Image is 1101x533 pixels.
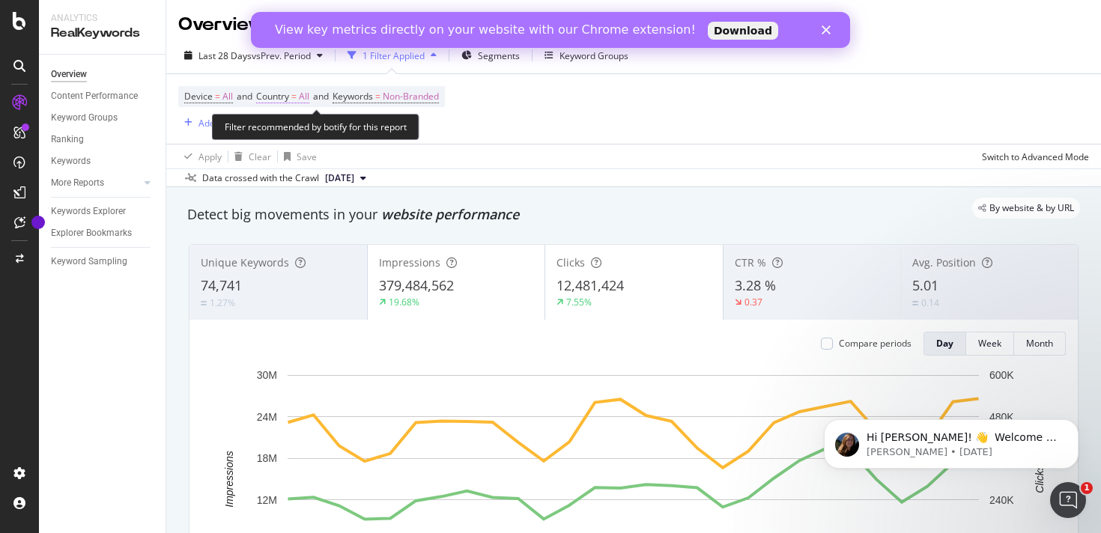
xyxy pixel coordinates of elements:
[936,337,953,350] div: Day
[252,49,311,62] span: vs Prev. Period
[1014,332,1066,356] button: Month
[257,411,277,423] text: 24M
[178,12,267,37] div: Overview
[51,110,155,126] a: Keyword Groups
[51,225,155,241] a: Explorer Bookmarks
[51,67,87,82] div: Overview
[257,452,277,464] text: 18M
[51,254,155,269] a: Keyword Sampling
[237,90,252,103] span: and
[228,144,271,168] button: Clear
[921,296,939,309] div: 0.14
[178,144,222,168] button: Apply
[201,301,207,305] img: Equal
[198,117,238,130] div: Add Filter
[198,49,252,62] span: Last 28 Days
[375,90,380,103] span: =
[976,144,1089,168] button: Switch to Advanced Mode
[51,110,118,126] div: Keyword Groups
[478,49,520,62] span: Segments
[319,169,372,187] button: [DATE]
[1026,337,1053,350] div: Month
[51,153,91,169] div: Keywords
[178,114,238,132] button: Add Filter
[744,296,762,308] div: 0.37
[198,150,222,163] div: Apply
[313,90,329,103] span: and
[51,88,155,104] a: Content Performance
[966,332,1014,356] button: Week
[801,388,1101,493] iframe: Intercom notifications message
[278,144,317,168] button: Save
[735,276,776,294] span: 3.28 %
[566,296,592,308] div: 7.55%
[202,171,319,185] div: Data crossed with the Crawl
[912,276,938,294] span: 5.01
[184,90,213,103] span: Device
[363,49,425,62] div: 1 Filter Applied
[31,216,45,229] div: Tooltip anchor
[389,296,419,308] div: 19.68%
[51,225,132,241] div: Explorer Bookmarks
[257,494,277,506] text: 12M
[342,43,443,67] button: 1 Filter Applied
[839,337,912,350] div: Compare periods
[455,43,526,67] button: Segments
[571,13,586,22] div: Close
[210,296,235,309] div: 1.27%
[51,132,84,147] div: Ranking
[257,369,277,381] text: 30M
[51,153,155,169] a: Keywords
[559,49,628,62] div: Keyword Groups
[51,204,126,219] div: Keywords Explorer
[1081,482,1093,494] span: 1
[222,86,233,107] span: All
[333,90,373,103] span: Keywords
[912,301,918,305] img: Equal
[215,90,220,103] span: =
[556,255,585,269] span: Clicks
[51,254,127,269] div: Keyword Sampling
[51,175,140,191] a: More Reports
[51,175,104,191] div: More Reports
[51,204,155,219] a: Keywords Explorer
[51,132,155,147] a: Ranking
[201,276,242,294] span: 74,741
[51,25,154,42] div: RealKeywords
[923,332,966,356] button: Day
[379,276,454,294] span: 379,484,562
[201,255,289,269] span: Unique Keywords
[291,90,297,103] span: =
[735,255,766,269] span: CTR %
[297,150,317,163] div: Save
[556,276,624,294] span: 12,481,424
[972,198,1080,219] div: legacy label
[249,150,271,163] div: Clear
[989,369,1014,381] text: 600K
[256,90,289,103] span: Country
[178,43,329,67] button: Last 28 DaysvsPrev. Period
[212,114,419,140] div: Filter recommended by botify for this report
[51,88,138,104] div: Content Performance
[989,494,1014,506] text: 240K
[1034,465,1046,493] text: Clicks
[1050,482,1086,518] iframe: Intercom live chat
[379,255,440,269] span: Impressions
[539,43,634,67] button: Keyword Groups
[223,451,235,507] text: Impressions
[51,67,155,82] a: Overview
[912,255,976,269] span: Avg. Position
[383,86,439,107] span: Non-Branded
[251,12,850,48] iframe: Intercom live chat banner
[982,150,1089,163] div: Switch to Advanced Mode
[299,86,309,107] span: All
[989,204,1074,213] span: By website & by URL
[51,12,154,25] div: Analytics
[978,337,1001,350] div: Week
